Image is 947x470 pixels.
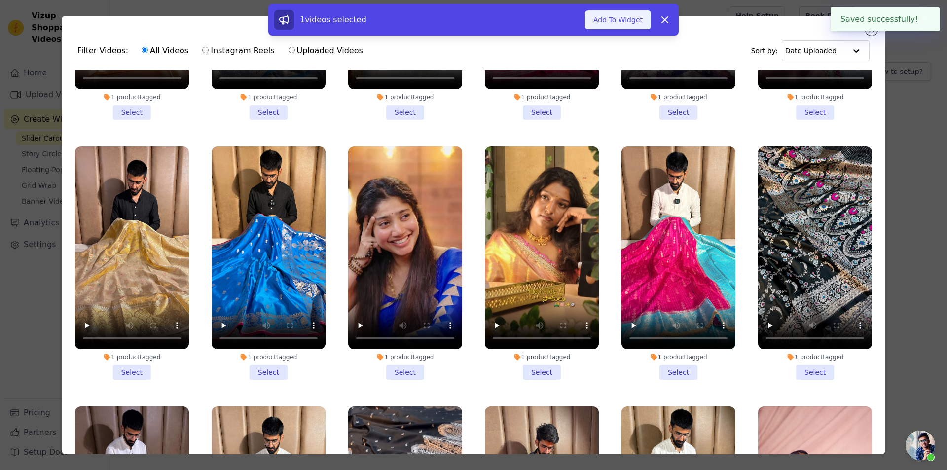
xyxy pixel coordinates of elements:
div: 1 product tagged [758,353,872,361]
label: Instagram Reels [202,44,275,57]
div: 1 product tagged [621,353,735,361]
div: 1 product tagged [758,93,872,101]
button: Add To Widget [585,10,651,29]
div: Sort by: [751,40,870,61]
div: 1 product tagged [212,93,326,101]
div: 1 product tagged [348,353,462,361]
div: 1 product tagged [485,353,599,361]
div: 1 product tagged [485,93,599,101]
label: Uploaded Videos [288,44,364,57]
span: 1 videos selected [300,15,366,24]
label: All Videos [141,44,189,57]
button: Close [918,13,930,25]
div: Open chat [906,431,935,460]
div: 1 product tagged [75,353,189,361]
div: Saved successfully! [831,7,940,31]
div: Filter Videos: [77,39,368,62]
div: 1 product tagged [212,353,326,361]
div: 1 product tagged [621,93,735,101]
div: 1 product tagged [75,93,189,101]
div: 1 product tagged [348,93,462,101]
